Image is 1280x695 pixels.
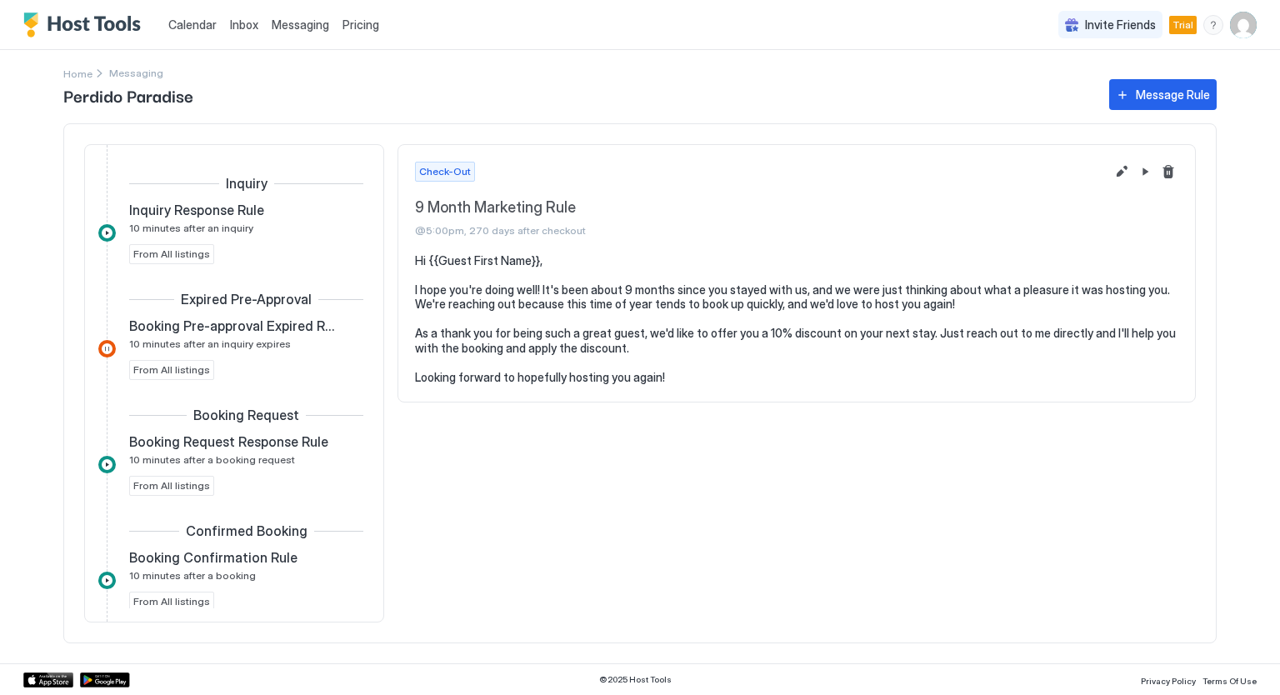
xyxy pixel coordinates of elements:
[1141,671,1196,688] a: Privacy Policy
[230,16,258,33] a: Inbox
[599,674,672,685] span: © 2025 Host Tools
[226,175,267,192] span: Inquiry
[230,17,258,32] span: Inbox
[63,64,92,82] div: Breadcrumb
[133,478,210,493] span: From All listings
[63,67,92,80] span: Home
[419,164,471,179] span: Check-Out
[17,638,57,678] iframe: Intercom live chat
[23,12,148,37] a: Host Tools Logo
[186,522,307,539] span: Confirmed Booking
[133,247,210,262] span: From All listings
[415,198,1105,217] span: 9 Month Marketing Rule
[63,64,92,82] a: Home
[109,67,163,79] span: Breadcrumb
[272,17,329,32] span: Messaging
[23,672,73,687] a: App Store
[133,594,210,609] span: From All listings
[272,16,329,33] a: Messaging
[1158,162,1178,182] button: Delete message rule
[1230,12,1257,38] div: User profile
[129,317,337,334] span: Booking Pre-approval Expired Rule
[129,337,291,350] span: 10 minutes after an inquiry expires
[63,82,1092,107] span: Perdido Paradise
[193,407,299,423] span: Booking Request
[1202,676,1257,686] span: Terms Of Use
[168,17,217,32] span: Calendar
[342,17,379,32] span: Pricing
[1135,162,1155,182] button: Pause Message Rule
[129,433,328,450] span: Booking Request Response Rule
[181,291,312,307] span: Expired Pre-Approval
[129,549,297,566] span: Booking Confirmation Rule
[80,672,130,687] a: Google Play Store
[1203,15,1223,35] div: menu
[129,222,253,234] span: 10 minutes after an inquiry
[168,16,217,33] a: Calendar
[1202,671,1257,688] a: Terms Of Use
[1136,86,1210,103] div: Message Rule
[1112,162,1132,182] button: Edit message rule
[129,453,295,466] span: 10 minutes after a booking request
[1109,79,1217,110] button: Message Rule
[1085,17,1156,32] span: Invite Friends
[415,253,1178,385] pre: Hi {{Guest First Name}}, I hope you're doing well! It's been about 9 months since you stayed with...
[129,202,264,218] span: Inquiry Response Rule
[1141,676,1196,686] span: Privacy Policy
[1172,17,1193,32] span: Trial
[133,362,210,377] span: From All listings
[415,224,1105,237] span: @5:00pm, 270 days after checkout
[129,569,256,582] span: 10 minutes after a booking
